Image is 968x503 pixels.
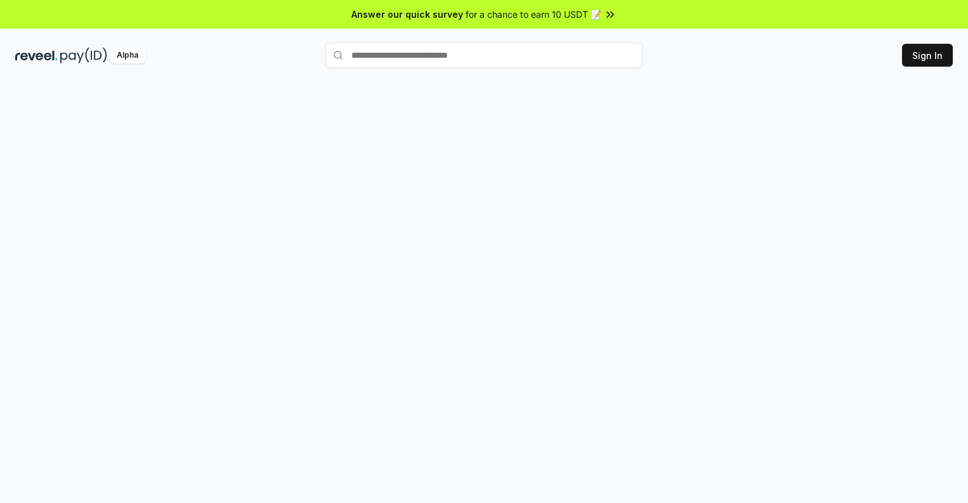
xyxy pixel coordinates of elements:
[351,8,463,21] span: Answer our quick survey
[902,44,953,67] button: Sign In
[60,48,107,63] img: pay_id
[466,8,601,21] span: for a chance to earn 10 USDT 📝
[110,48,145,63] div: Alpha
[15,48,58,63] img: reveel_dark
